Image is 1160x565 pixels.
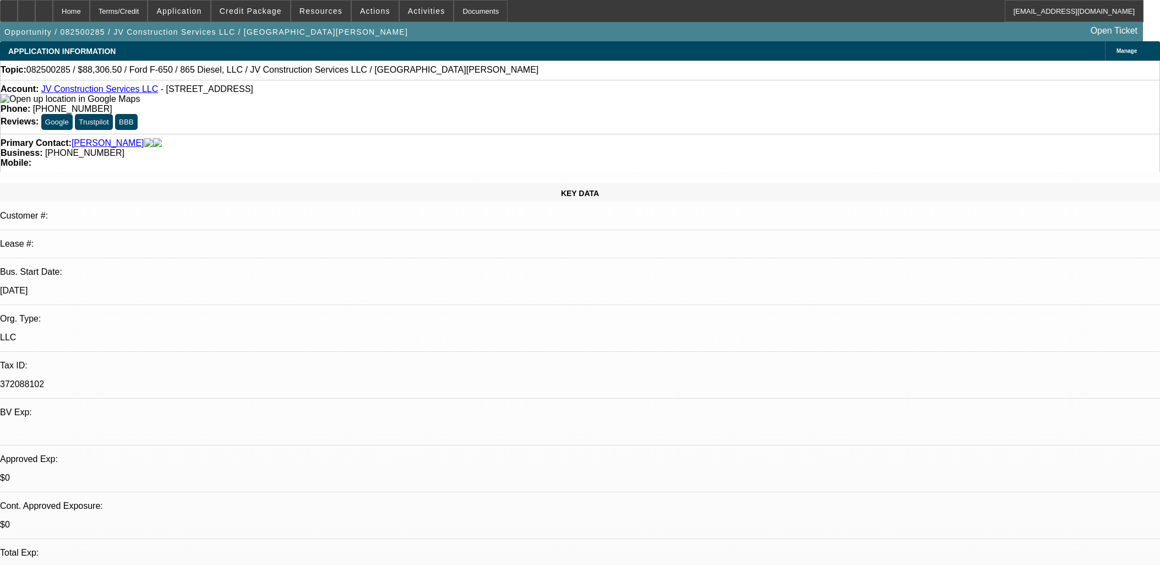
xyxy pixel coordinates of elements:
span: APPLICATION INFORMATION [8,47,116,56]
strong: Topic: [1,65,26,75]
img: facebook-icon.png [144,138,153,148]
button: Trustpilot [75,114,112,130]
span: Resources [299,7,342,15]
span: 082500285 / $88,306.50 / Ford F-650 / 865 Diesel, LLC / JV Construction Services LLC / [GEOGRAPHI... [26,65,539,75]
button: Actions [352,1,399,21]
button: Google [41,114,73,130]
span: Application [156,7,201,15]
button: Credit Package [211,1,290,21]
button: Application [148,1,210,21]
span: Opportunity / 082500285 / JV Construction Services LLC / [GEOGRAPHIC_DATA][PERSON_NAME] [4,28,408,36]
strong: Reviews: [1,117,39,126]
img: linkedin-icon.png [153,138,162,148]
button: BBB [115,114,138,130]
strong: Business: [1,148,42,157]
img: Open up location in Google Maps [1,94,140,104]
span: [PHONE_NUMBER] [33,104,112,113]
span: KEY DATA [561,189,599,198]
strong: Primary Contact: [1,138,72,148]
span: [PHONE_NUMBER] [45,148,124,157]
span: Credit Package [220,7,282,15]
a: Open Ticket [1086,21,1142,40]
a: JV Construction Services LLC [41,84,159,94]
strong: Account: [1,84,39,94]
button: Activities [400,1,454,21]
a: [PERSON_NAME] [72,138,144,148]
span: Actions [360,7,390,15]
span: Manage [1117,48,1137,54]
span: - [STREET_ADDRESS] [161,84,253,94]
span: Activities [408,7,445,15]
strong: Phone: [1,104,30,113]
button: Resources [291,1,351,21]
a: View Google Maps [1,94,140,104]
strong: Mobile: [1,158,31,167]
